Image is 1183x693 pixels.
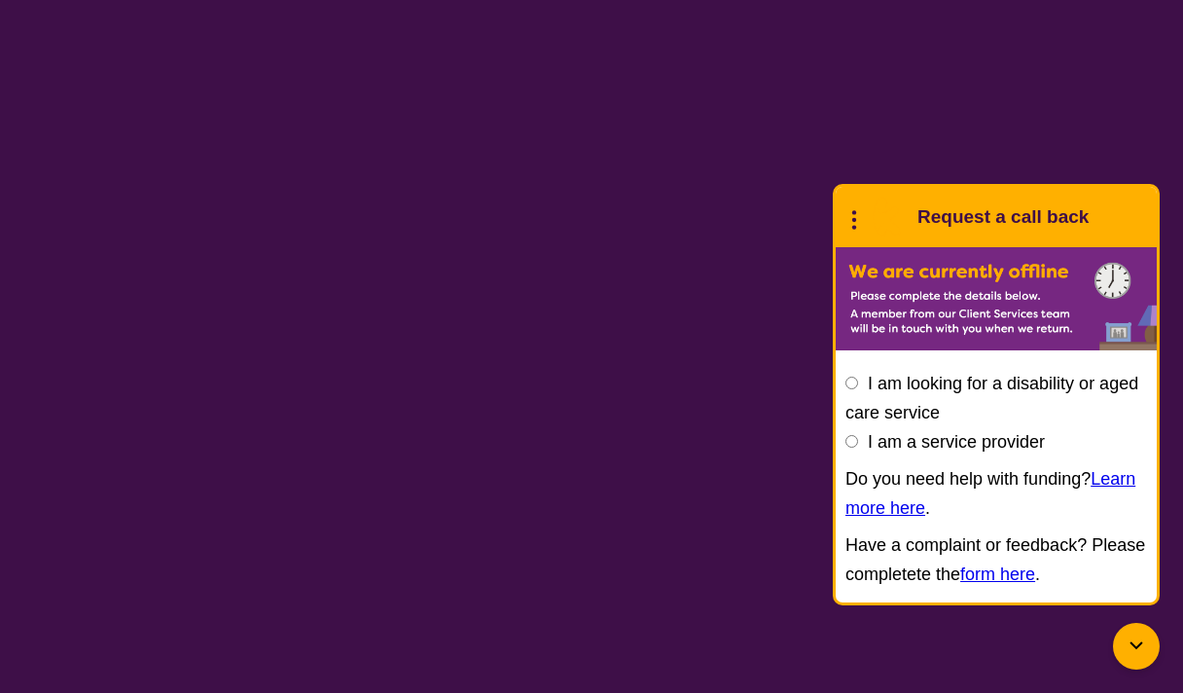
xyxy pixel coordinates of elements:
[845,374,1138,422] label: I am looking for a disability or aged care service
[867,198,906,237] img: Karista
[845,464,1147,523] p: Do you need help with funding? .
[960,565,1035,584] a: form here
[845,530,1147,589] p: Have a complaint or feedback? Please completete the .
[868,432,1045,452] label: I am a service provider
[917,202,1089,232] h1: Request a call back
[836,247,1157,350] img: Karista offline chat form to request call back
